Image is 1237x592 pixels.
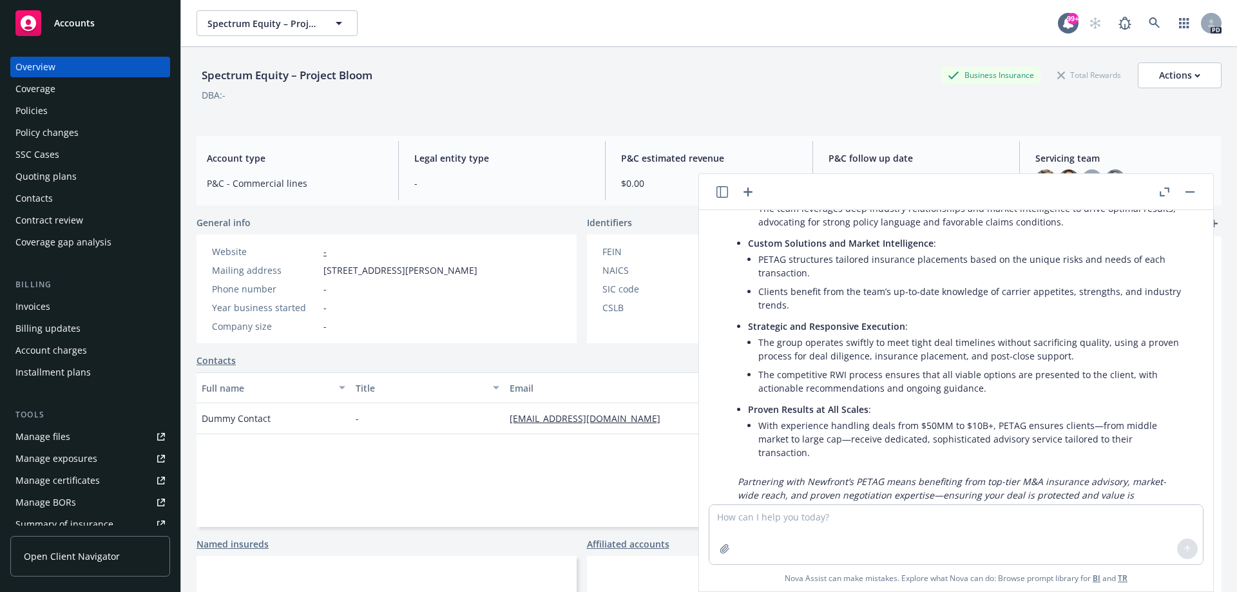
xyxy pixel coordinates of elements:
[10,166,170,187] a: Quoting plans
[323,245,327,258] a: -
[212,282,318,296] div: Phone number
[15,340,87,361] div: Account charges
[758,333,1185,365] li: The group operates swiftly to meet tight deal timelines without sacrificing quality, using a prov...
[207,177,383,190] span: P&C - Commercial lines
[10,57,170,77] a: Overview
[1112,10,1138,36] a: Report a Bug
[414,151,590,165] span: Legal entity type
[15,426,70,447] div: Manage files
[15,514,113,535] div: Summary of insurance
[15,492,76,513] div: Manage BORs
[1059,169,1079,190] img: photo
[602,282,709,296] div: SIC code
[1206,216,1222,231] a: add
[197,537,269,551] a: Named insureds
[758,416,1185,462] li: With experience handling deals from $50MM to $10B+, PETAG ensures clients—from middle market to l...
[202,412,271,425] span: Dummy Contact
[207,17,319,30] span: Spectrum Equity – Project Bloom
[758,250,1185,282] li: PETAG structures tailored insurance placements based on the unique risks and needs of each transa...
[202,381,331,395] div: Full name
[15,232,111,253] div: Coverage gap analysis
[10,210,170,231] a: Contract review
[202,88,225,102] div: DBA: -
[414,177,590,190] span: -
[748,403,868,415] span: Proven Results at All Scales
[197,216,251,229] span: General info
[10,188,170,209] a: Contacts
[15,188,53,209] div: Contacts
[197,67,378,84] div: Spectrum Equity – Project Bloom
[197,372,350,403] button: Full name
[748,403,1185,416] p: :
[10,100,170,121] a: Policies
[356,381,485,395] div: Title
[15,100,48,121] div: Policies
[15,362,91,383] div: Installment plans
[212,301,318,314] div: Year business started
[510,412,671,425] a: [EMAIL_ADDRESS][DOMAIN_NAME]
[212,320,318,333] div: Company size
[10,362,170,383] a: Installment plans
[356,412,359,425] span: -
[10,426,170,447] a: Manage files
[212,245,318,258] div: Website
[197,10,358,36] button: Spectrum Equity – Project Bloom
[1118,573,1127,584] a: TR
[350,372,504,403] button: Title
[587,537,669,551] a: Affiliated accounts
[54,18,95,28] span: Accounts
[621,151,797,165] span: P&C estimated revenue
[758,199,1185,231] li: The team leverages deep industry relationships and market intelligence to drive optimal results, ...
[621,177,797,190] span: $0.00
[323,320,327,333] span: -
[24,549,120,563] span: Open Client Navigator
[10,5,170,41] a: Accounts
[15,144,59,165] div: SSC Cases
[1082,10,1108,36] a: Start snowing
[510,381,742,395] div: Email
[602,301,709,314] div: CSLB
[602,263,709,277] div: NAICS
[1093,573,1100,584] a: BI
[1035,169,1056,190] img: photo
[10,514,170,535] a: Summary of insurance
[748,237,934,249] span: Custom Solutions and Market Intelligence
[748,320,905,332] span: Strategic and Responsive Execution
[1035,151,1211,165] span: Servicing team
[1142,10,1167,36] a: Search
[15,79,55,99] div: Coverage
[15,448,97,469] div: Manage exposures
[748,236,1185,250] p: :
[197,354,236,367] a: Contacts
[323,263,477,277] span: [STREET_ADDRESS][PERSON_NAME]
[10,144,170,165] a: SSC Cases
[1105,169,1126,190] img: photo
[1067,13,1079,24] div: 99+
[10,278,170,291] div: Billing
[15,296,50,317] div: Invoices
[10,318,170,339] a: Billing updates
[10,492,170,513] a: Manage BORs
[602,245,709,258] div: FEIN
[504,372,761,403] button: Email
[15,166,77,187] div: Quoting plans
[10,448,170,469] a: Manage exposures
[10,122,170,143] a: Policy changes
[207,151,383,165] span: Account type
[15,122,79,143] div: Policy changes
[941,67,1040,83] div: Business Insurance
[785,565,1127,591] span: Nova Assist can make mistakes. Explore what Nova can do: Browse prompt library for and
[1138,62,1222,88] button: Actions
[758,365,1185,397] li: The competitive RWI process ensures that all viable options are presented to the client, with act...
[15,57,55,77] div: Overview
[1159,63,1200,88] div: Actions
[10,232,170,253] a: Coverage gap analysis
[587,216,632,229] span: Identifiers
[15,470,100,491] div: Manage certificates
[10,340,170,361] a: Account charges
[748,320,1185,333] p: :
[10,470,170,491] a: Manage certificates
[15,318,81,339] div: Billing updates
[323,301,327,314] span: -
[15,210,83,231] div: Contract review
